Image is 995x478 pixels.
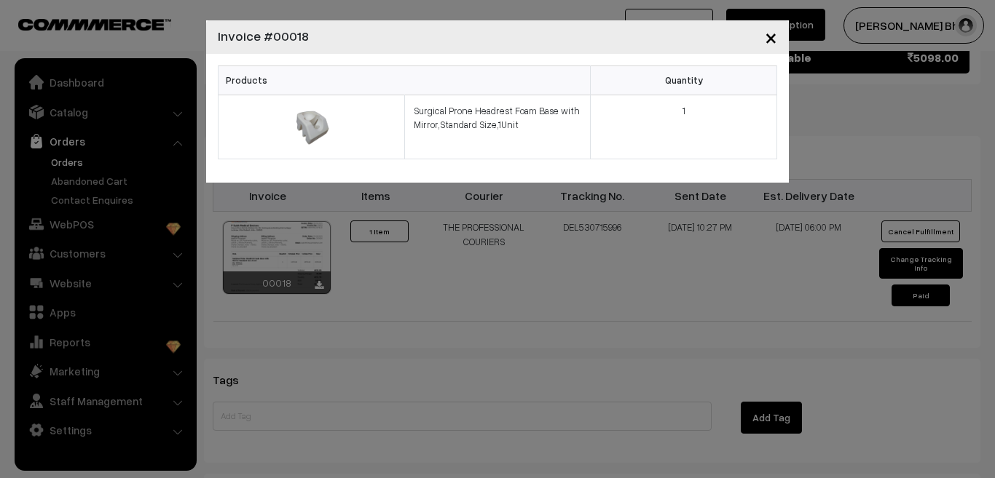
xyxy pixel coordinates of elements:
td: Surgical Prone Headrest Foam Base with Mirror,Standard Size,1Unit [404,95,591,159]
button: Close [753,15,789,60]
h5: Invoice #00018 [218,26,309,46]
td: 1 [591,95,777,159]
img: 16777584766845WhatsApp_Image_2022-12-31_at_62244_PM-removebg-preview.png [289,104,333,150]
th: Quantity [591,66,777,95]
span: × [765,23,777,50]
th: Products [219,66,591,95]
